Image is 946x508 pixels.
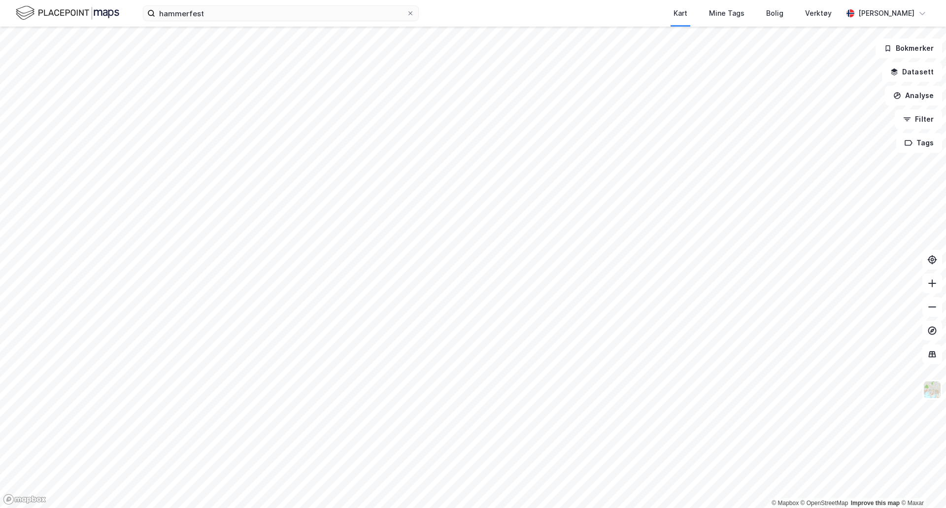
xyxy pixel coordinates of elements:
[16,4,119,22] img: logo.f888ab2527a4732fd821a326f86c7f29.svg
[3,494,46,505] a: Mapbox homepage
[897,461,946,508] div: Kontrollprogram for chat
[897,461,946,508] iframe: Chat Widget
[858,7,914,19] div: [PERSON_NAME]
[923,380,942,399] img: Z
[876,38,942,58] button: Bokmerker
[674,7,687,19] div: Kart
[851,500,900,507] a: Improve this map
[772,500,799,507] a: Mapbox
[801,500,848,507] a: OpenStreetMap
[895,109,942,129] button: Filter
[882,62,942,82] button: Datasett
[766,7,783,19] div: Bolig
[805,7,832,19] div: Verktøy
[885,86,942,105] button: Analyse
[155,6,406,21] input: Søk på adresse, matrikkel, gårdeiere, leietakere eller personer
[896,133,942,153] button: Tags
[709,7,744,19] div: Mine Tags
